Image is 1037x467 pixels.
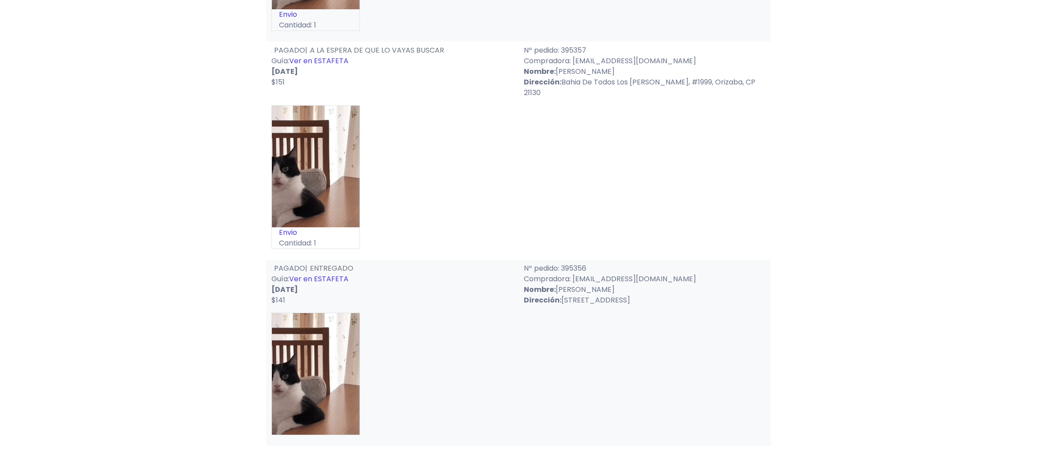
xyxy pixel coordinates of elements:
[309,45,444,55] a: A la espera de que lo vayas buscar
[524,56,766,66] p: Compradora: [EMAIL_ADDRESS][DOMAIN_NAME]
[272,238,360,249] p: Cantidad: 1
[524,284,766,295] p: [PERSON_NAME]
[524,45,766,56] p: Nº pedido: 395357
[271,284,513,295] p: [DATE]
[272,20,360,31] p: Cantidad: 1
[289,274,348,284] a: Ver en ESTAFETA
[309,263,353,273] a: Entregado
[524,295,766,306] p: [STREET_ADDRESS]
[274,45,305,55] span: Pagado
[272,313,360,435] img: small_1712928479661.jpeg
[524,263,766,274] p: Nº pedido: 395356
[524,77,766,98] p: Bahia De Todos Los [PERSON_NAME], #1999, Orizaba, CP 21130
[271,77,285,87] span: $151
[271,66,513,77] p: [DATE]
[524,284,556,295] strong: Nombre:
[524,66,766,77] p: [PERSON_NAME]
[524,274,766,284] p: Compradora: [EMAIL_ADDRESS][DOMAIN_NAME]
[524,77,561,87] strong: Dirección:
[279,9,297,19] a: Envio
[271,295,285,305] span: $141
[279,227,297,237] a: Envio
[289,56,348,66] a: Ver en ESTAFETA
[272,106,360,227] img: small_1712928479661.jpeg
[524,66,556,77] strong: Nombre:
[266,45,518,98] div: | Guía:
[274,263,305,273] span: Pagado
[524,295,561,305] strong: Dirección:
[266,263,518,306] div: | Guía:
